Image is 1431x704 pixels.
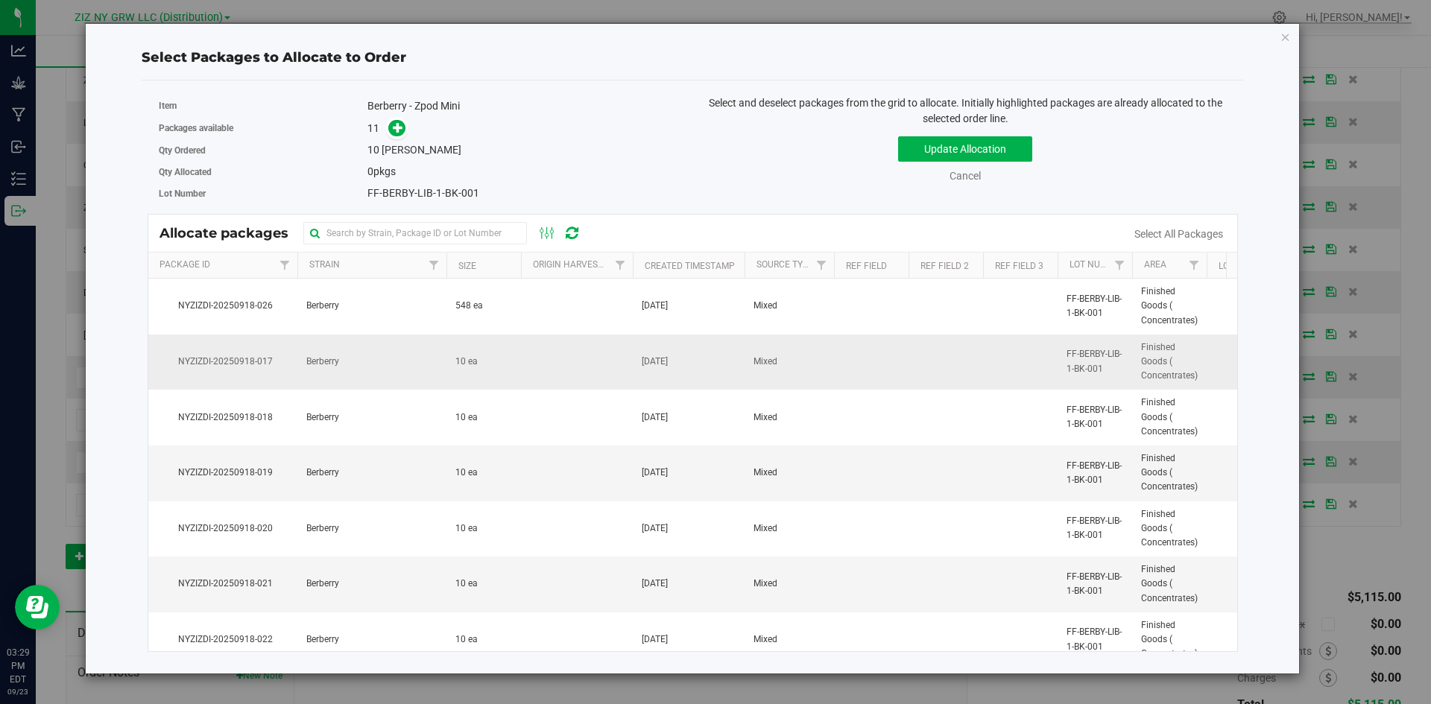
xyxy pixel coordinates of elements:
span: [DATE] [642,577,668,591]
span: 10 ea [455,632,478,647]
span: Mixed [754,355,777,369]
span: Berberry [306,299,339,313]
a: Size [458,261,476,271]
label: Lot Number [159,187,368,200]
span: FF-BERBY-LIB-1-BK-001 [1067,514,1123,542]
span: FF-BERBY-LIB-1-BK-001 [1067,625,1123,653]
span: 10 [367,144,379,156]
button: Update Allocation [898,136,1032,162]
span: Berberry [306,355,339,369]
a: Cancel [950,170,981,182]
span: [DATE] [642,410,668,425]
span: Mixed [754,410,777,425]
span: NYZIZDI-20250918-020 [157,521,288,536]
span: Berberry [306,466,339,480]
span: 11 [367,122,379,134]
span: [DATE] [642,355,668,369]
div: Berberry - Zpod Mini [367,98,681,114]
a: Origin Harvests [533,259,608,270]
span: NYZIZDI-20250918-022 [157,632,288,647]
span: FF-BERBY-LIB-1-BK-001 [1067,570,1123,598]
a: Strain [309,259,340,270]
a: Filter [1107,253,1131,278]
div: Select Packages to Allocate to Order [142,48,1243,68]
span: 10 ea [455,355,478,369]
span: 10 ea [455,521,478,536]
span: 548 ea [455,299,483,313]
span: Mixed [754,299,777,313]
span: Berberry [306,410,339,425]
span: FF-BERBY-LIB-1-BK-001 [1067,347,1123,375]
label: Packages available [159,121,368,135]
a: Lot Number [1070,259,1123,270]
a: Filter [421,253,446,278]
span: Finished Goods ( Concentrates) [1141,507,1198,551]
span: Mixed [754,521,777,536]
span: NYZIZDI-20250918-021 [157,577,288,591]
span: Mixed [754,632,777,647]
span: Finished Goods ( Concentrates) [1141,340,1198,384]
span: 10 ea [455,410,478,425]
span: [DATE] [642,299,668,313]
span: 0 [367,165,373,177]
label: Item [159,99,368,112]
span: FF-BERBY-LIB-1-BK-001 [1067,459,1123,487]
span: [DATE] [642,521,668,536]
span: FF-BERBY-LIB-1-BK-001 [367,187,479,199]
span: Finished Goods ( Concentrates) [1141,562,1198,606]
span: Allocate packages [159,225,303,241]
span: NYZIZDI-20250918-019 [157,466,288,480]
span: Select and deselect packages from the grid to allocate. Initially highlighted packages are alread... [709,97,1222,124]
a: Select All Packages [1134,228,1223,240]
a: Filter [809,253,833,278]
span: FF-BERBY-LIB-1-BK-001 [1067,292,1123,320]
a: Ref Field [846,261,887,271]
span: pkgs [367,165,396,177]
a: Area [1144,259,1166,270]
span: Finished Goods ( Concentrates) [1141,285,1198,328]
span: Mixed [754,466,777,480]
label: Qty Ordered [159,144,368,157]
span: NYZIZDI-20250918-017 [157,355,288,369]
a: Ref Field 2 [920,261,969,271]
span: Mixed [754,577,777,591]
a: Ref Field 3 [995,261,1043,271]
a: Filter [272,253,297,278]
span: Berberry [306,577,339,591]
a: Source Type [756,259,814,270]
span: [PERSON_NAME] [382,144,461,156]
span: Finished Goods ( Concentrates) [1141,451,1198,495]
span: Berberry [306,521,339,536]
span: [DATE] [642,466,668,480]
span: Finished Goods ( Concentrates) [1141,396,1198,439]
a: Location [1219,261,1260,271]
span: Finished Goods ( Concentrates) [1141,618,1198,662]
span: 10 ea [455,577,478,591]
a: Filter [607,253,632,278]
input: Search by Strain, Package ID or Lot Number [303,222,527,244]
span: [DATE] [642,632,668,647]
span: Berberry [306,632,339,647]
span: NYZIZDI-20250918-018 [157,410,288,425]
label: Qty Allocated [159,165,368,179]
span: 10 ea [455,466,478,480]
a: Package Id [159,259,210,270]
a: Filter [1181,253,1206,278]
a: Created Timestamp [645,261,735,271]
span: FF-BERBY-LIB-1-BK-001 [1067,403,1123,431]
span: NYZIZDI-20250918-026 [157,299,288,313]
iframe: Resource center [15,585,60,630]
